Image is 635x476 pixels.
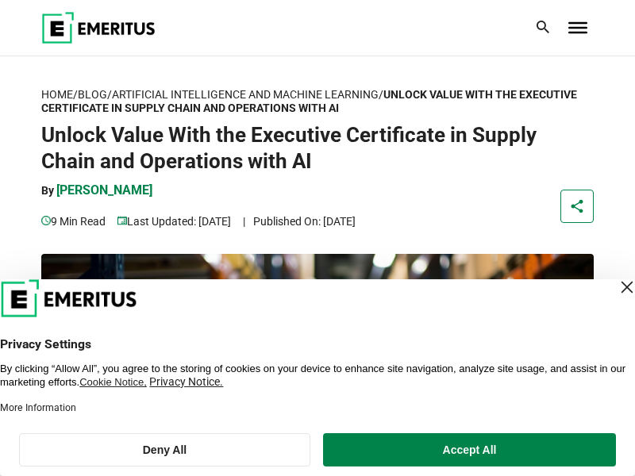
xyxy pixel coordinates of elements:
[243,213,356,230] p: Published On: [DATE]
[243,215,245,228] span: |
[117,213,231,230] p: Last Updated: [DATE]
[41,88,73,102] a: Home
[117,216,127,225] img: video-views
[41,88,577,114] span: / / /
[56,182,152,212] a: [PERSON_NAME]
[41,122,594,174] h1: Unlock Value With the Executive Certificate in Supply Chain and Operations with AI
[41,216,51,225] img: video-views
[41,88,577,114] strong: Unlock Value With the Executive Certificate in Supply Chain and Operations with AI
[78,88,107,102] a: Blog
[41,184,54,197] span: By
[112,88,379,102] a: Artificial Intelligence and Machine Learning
[56,182,152,199] p: [PERSON_NAME]
[568,22,587,33] button: Toggle Menu
[41,213,106,230] p: 9 min read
